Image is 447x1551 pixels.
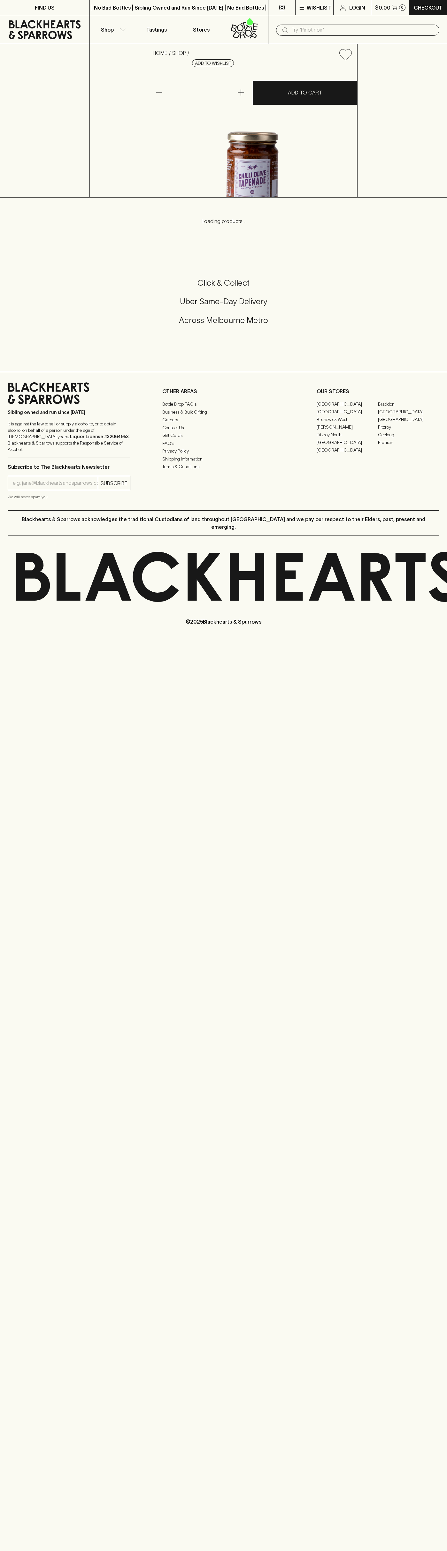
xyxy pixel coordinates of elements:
a: Terms & Conditions [162,463,285,471]
a: Contact Us [162,424,285,431]
p: 0 [401,6,404,9]
a: Tastings [134,15,179,44]
p: Sibling owned and run since [DATE] [8,409,130,416]
a: Fitzroy [378,423,439,431]
a: Shipping Information [162,455,285,463]
button: Add to wishlist [337,47,354,63]
a: SHOP [172,50,186,56]
button: Shop [90,15,135,44]
div: Call to action block [8,252,439,359]
p: It is against the law to sell or supply alcohol to, or to obtain alcohol on behalf of a person un... [8,421,130,453]
a: Stores [179,15,224,44]
a: Geelong [378,431,439,438]
p: Tastings [146,26,167,34]
h5: Click & Collect [8,278,439,288]
input: e.g. jane@blackheartsandsparrows.com.au [13,478,98,488]
button: Add to wishlist [192,59,234,67]
a: Careers [162,416,285,424]
strong: Liquor License #32064953 [70,434,129,439]
p: Stores [193,26,210,34]
p: Wishlist [307,4,331,11]
p: ADD TO CART [288,89,322,96]
p: Shop [101,26,114,34]
p: FIND US [35,4,55,11]
button: ADD TO CART [253,81,357,105]
p: Login [349,4,365,11]
a: Fitzroy North [317,431,378,438]
a: [GEOGRAPHIC_DATA] [378,408,439,416]
a: [GEOGRAPHIC_DATA] [317,400,378,408]
a: [GEOGRAPHIC_DATA] [378,416,439,423]
img: 29624.png [148,65,357,197]
a: [GEOGRAPHIC_DATA] [317,408,378,416]
a: Privacy Policy [162,447,285,455]
a: [GEOGRAPHIC_DATA] [317,446,378,454]
a: Prahran [378,438,439,446]
p: Loading products... [6,217,441,225]
p: We will never spam you [8,494,130,500]
a: Bottle Drop FAQ's [162,401,285,408]
button: SUBSCRIBE [98,476,130,490]
h5: Across Melbourne Metro [8,315,439,326]
h5: Uber Same-Day Delivery [8,296,439,307]
p: Subscribe to The Blackhearts Newsletter [8,463,130,471]
p: OUR STORES [317,387,439,395]
a: Brunswick West [317,416,378,423]
p: SUBSCRIBE [101,479,127,487]
input: Try "Pinot noir" [291,25,434,35]
p: $0.00 [375,4,390,11]
a: FAQ's [162,439,285,447]
a: Business & Bulk Gifting [162,408,285,416]
a: [GEOGRAPHIC_DATA] [317,438,378,446]
p: Checkout [414,4,443,11]
a: [PERSON_NAME] [317,423,378,431]
a: HOME [153,50,167,56]
p: Blackhearts & Sparrows acknowledges the traditional Custodians of land throughout [GEOGRAPHIC_DAT... [12,515,435,531]
a: Braddon [378,400,439,408]
p: OTHER AREAS [162,387,285,395]
a: Gift Cards [162,432,285,439]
